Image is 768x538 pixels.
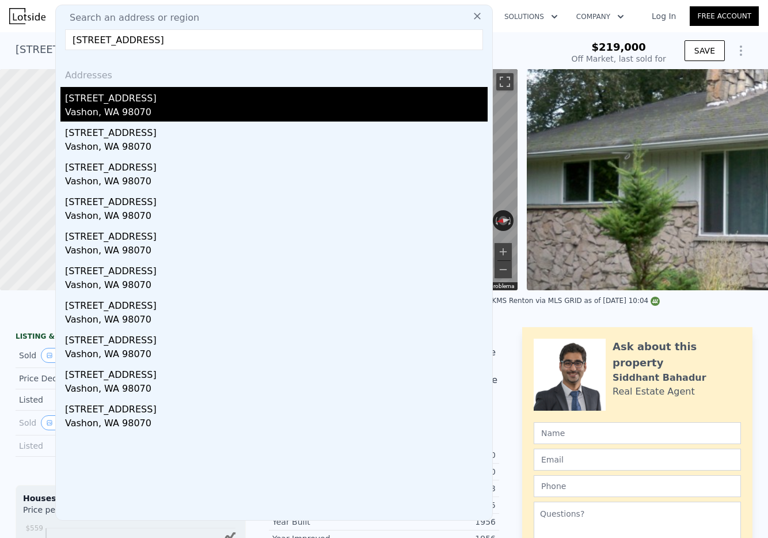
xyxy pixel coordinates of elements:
[591,41,646,53] span: $219,000
[65,209,488,225] div: Vashon, WA 98070
[19,394,121,406] div: Listed
[534,475,741,497] input: Phone
[19,373,121,384] div: Price Decrease
[613,371,706,385] div: Siddhant Bahadur
[65,225,488,244] div: [STREET_ADDRESS]
[495,261,512,278] button: Mag-zoom out
[25,524,43,532] tspan: $559
[65,329,488,347] div: [STREET_ADDRESS]
[508,210,514,231] button: I-rotate pa-clockwise
[272,516,384,528] div: Year Built
[65,363,488,382] div: [STREET_ADDRESS]
[65,191,488,209] div: [STREET_ADDRESS]
[16,332,246,343] div: LISTING & SALE HISTORY
[65,260,488,278] div: [STREET_ADDRESS]
[16,41,218,58] div: [STREET_ADDRESS] , Burien , WA 98168
[65,156,488,175] div: [STREET_ADDRESS]
[19,348,121,363] div: Sold
[65,347,488,363] div: Vashon, WA 98070
[23,504,131,522] div: Price per Square Foot
[613,339,741,371] div: Ask about this property
[19,440,121,452] div: Listed
[567,6,633,27] button: Company
[495,6,567,27] button: Solutions
[19,415,121,430] div: Sold
[492,215,514,227] button: I-reset ang view
[685,40,725,61] button: SAVE
[41,348,65,363] button: View historical data
[534,449,741,471] input: Email
[384,516,496,528] div: 1956
[65,313,488,329] div: Vashon, WA 98070
[495,243,512,260] button: Mag-zoom in
[65,122,488,140] div: [STREET_ADDRESS]
[9,8,45,24] img: Lotside
[65,87,488,105] div: [STREET_ADDRESS]
[23,492,238,504] div: Houses Median Sale
[65,244,488,260] div: Vashon, WA 98070
[572,53,666,65] div: Off Market, last sold for
[651,297,660,306] img: NWMLS Logo
[65,175,488,191] div: Vashon, WA 98070
[65,105,488,122] div: Vashon, WA 98070
[65,382,488,398] div: Vashon, WA 98070
[65,398,488,416] div: [STREET_ADDRESS]
[65,294,488,313] div: [STREET_ADDRESS]
[41,415,65,430] button: View historical data
[65,416,488,433] div: Vashon, WA 98070
[534,422,741,444] input: Name
[60,11,199,25] span: Search an address or region
[65,140,488,156] div: Vashon, WA 98070
[638,10,690,22] a: Log In
[60,59,488,87] div: Addresses
[729,39,752,62] button: Show Options
[690,6,759,26] a: Free Account
[65,29,483,50] input: Enter an address, city, region, neighborhood or zip code
[496,73,514,90] button: I-toggle ang fullscreen view
[65,278,488,294] div: Vashon, WA 98070
[493,210,499,231] button: I-rotate pa-counterclockwise
[613,385,695,399] div: Real Estate Agent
